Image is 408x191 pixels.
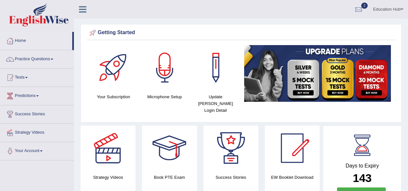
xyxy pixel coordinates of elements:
[0,105,74,121] a: Success Stories
[91,93,136,100] h4: Your Subscription
[81,174,135,181] h4: Strategy Videos
[193,93,238,114] h4: Update [PERSON_NAME] Login Detail
[204,174,258,181] h4: Success Stories
[244,45,391,102] img: small5.jpg
[142,174,197,181] h4: Book PTE Exam
[0,32,72,48] a: Home
[0,87,74,103] a: Predictions
[353,172,372,184] b: 143
[88,28,394,38] div: Getting Started
[0,50,74,66] a: Practice Questions
[330,163,394,169] h4: Days to Expiry
[0,124,74,140] a: Strategy Videos
[0,69,74,85] a: Tests
[0,142,74,158] a: Your Account
[361,3,368,9] span: 2
[265,174,320,181] h4: EW Booklet Download
[142,93,187,100] h4: Microphone Setup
